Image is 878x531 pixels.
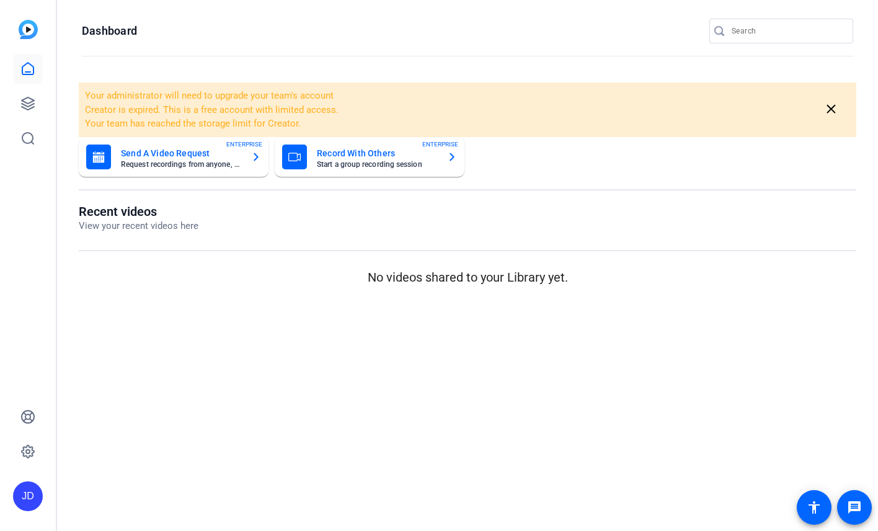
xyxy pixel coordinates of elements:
[79,268,856,287] p: No videos shared to your Library yet.
[275,137,464,177] button: Record With OthersStart a group recording sessionENTERPRISE
[317,161,437,168] mat-card-subtitle: Start a group recording session
[121,146,241,161] mat-card-title: Send A Video Request
[121,161,241,168] mat-card-subtitle: Request recordings from anyone, anywhere
[823,102,839,117] mat-icon: close
[317,146,437,161] mat-card-title: Record With Others
[79,219,198,233] p: View your recent videos here
[82,24,137,38] h1: Dashboard
[847,500,862,515] mat-icon: message
[85,103,707,117] li: Creator is expired. This is a free account with limited access.
[85,117,707,131] li: Your team has reached the storage limit for Creator.
[19,20,38,39] img: blue-gradient.svg
[226,140,262,149] span: ENTERPRISE
[422,140,458,149] span: ENTERPRISE
[85,90,334,101] span: Your administrator will need to upgrade your team's account
[79,137,268,177] button: Send A Video RequestRequest recordings from anyone, anywhereENTERPRISE
[732,24,843,38] input: Search
[807,500,822,515] mat-icon: accessibility
[13,481,43,511] div: JD
[79,204,198,219] h1: Recent videos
